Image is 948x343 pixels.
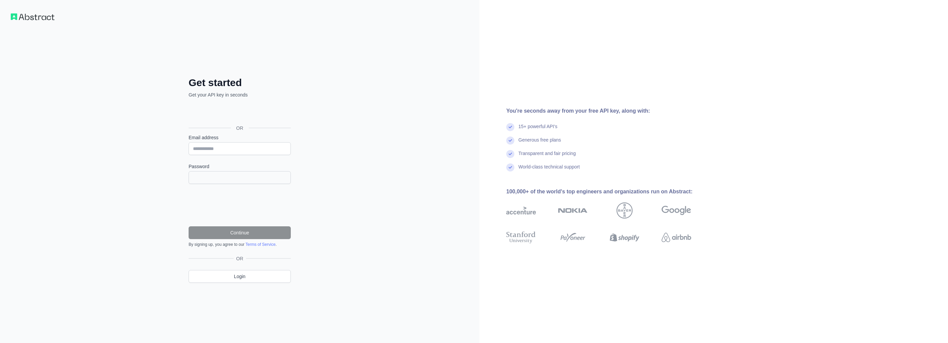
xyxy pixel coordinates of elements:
[189,91,291,98] p: Get your API key in seconds
[518,150,576,163] div: Transparent and fair pricing
[558,202,588,219] img: nokia
[610,230,639,245] img: shopify
[189,77,291,89] h2: Get started
[189,226,291,239] button: Continue
[189,192,291,218] iframe: reCAPTCHA
[506,150,514,158] img: check mark
[506,202,536,219] img: accenture
[189,242,291,247] div: By signing up, you agree to our .
[518,123,557,137] div: 15+ powerful API's
[506,230,536,245] img: stanford university
[662,230,691,245] img: airbnb
[617,202,633,219] img: bayer
[11,13,54,20] img: Workflow
[558,230,588,245] img: payoneer
[506,107,713,115] div: You're seconds away from your free API key, along with:
[518,163,580,177] div: World-class technical support
[189,270,291,283] a: Login
[234,255,246,262] span: OR
[185,106,293,120] iframe: Sign in with Google Button
[662,202,691,219] img: google
[231,125,249,131] span: OR
[506,163,514,171] img: check mark
[189,134,291,141] label: Email address
[189,163,291,170] label: Password
[245,242,275,247] a: Terms of Service
[506,188,713,196] div: 100,000+ of the world's top engineers and organizations run on Abstract:
[506,123,514,131] img: check mark
[506,137,514,145] img: check mark
[518,137,561,150] div: Generous free plans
